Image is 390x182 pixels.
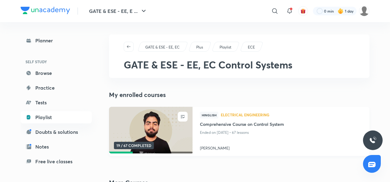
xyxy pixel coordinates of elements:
[337,8,344,14] img: streak
[221,113,362,117] a: Electrical Engineering
[200,143,362,151] a: [PERSON_NAME]
[200,129,362,137] p: Ended on [DATE] • 67 lessons
[85,5,151,17] button: GATE & ESE - EE, E ...
[21,7,70,16] a: Company Logo
[109,107,193,156] a: new-thumbnail19 / 67 COMPLETED
[124,58,292,71] span: GATE & ESE - EE, EC Control Systems
[248,45,255,50] p: ECE
[145,45,180,50] p: GATE & ESE - EE, EC
[21,141,92,153] a: Notes
[21,67,92,79] a: Browse
[144,45,181,50] a: GATE & ESE - EE, EC
[114,142,154,149] span: 19 / 67 COMPLETED
[200,121,362,129] a: Comprehensive Course on Control System
[21,155,92,168] a: Free live classes
[300,8,306,14] img: avatar
[109,90,369,99] h4: My enrolled courses
[195,45,204,50] a: Plus
[21,126,92,138] a: Doubts & solutions
[220,45,231,50] p: Playlist
[21,34,92,47] a: Planner
[298,6,308,16] button: avatar
[21,7,70,14] img: Company Logo
[21,82,92,94] a: Practice
[359,6,369,16] img: sawan Patel
[21,111,92,123] a: Playlist
[369,137,376,144] img: ttu
[219,45,232,50] a: Playlist
[21,56,92,67] h6: SELF STUDY
[21,96,92,109] a: Tests
[247,45,256,50] a: ECE
[196,45,203,50] p: Plus
[200,112,218,118] span: Hinglish
[108,106,193,154] img: new-thumbnail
